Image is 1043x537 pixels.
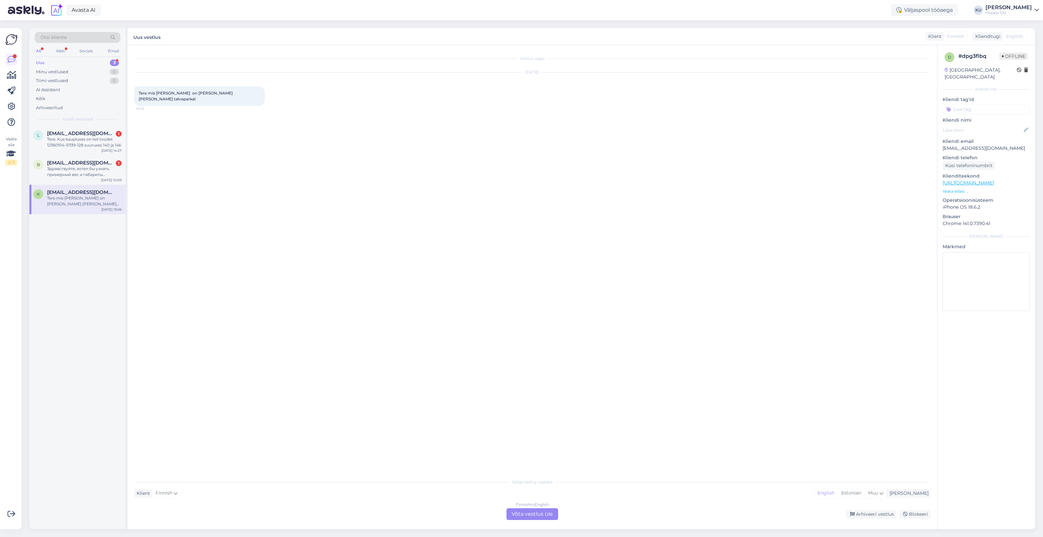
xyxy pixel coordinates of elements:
[78,47,94,55] div: Socials
[943,138,1030,145] p: Kliendi email
[36,60,44,66] div: Uus
[943,243,1030,250] p: Märkmed
[156,490,172,497] span: Finnish
[5,136,17,165] div: Vaata siia
[37,133,40,138] span: l
[887,490,929,497] div: [PERSON_NAME]
[943,213,1030,220] p: Brauser
[110,69,119,75] div: 0
[814,488,838,498] div: English
[37,192,40,197] span: k
[943,86,1030,92] div: Kliendi info
[899,510,931,519] div: Blokeeri
[943,104,1030,114] input: Lisa tag
[945,67,1017,80] div: [GEOGRAPHIC_DATA], [GEOGRAPHIC_DATA]
[943,188,1030,194] p: Vaata edasi ...
[36,78,68,84] div: Tiimi vestlused
[136,106,161,111] span: 19:06
[943,220,1030,227] p: Chrome 141.0.7390.41
[943,234,1030,239] div: [PERSON_NAME]
[985,5,1039,15] a: [PERSON_NAME]Huppa OÜ
[943,204,1030,211] p: iPhone OS 18.6.2
[110,60,119,66] div: 3
[1006,33,1023,40] span: English
[36,69,68,75] div: Minu vestlused
[943,197,1030,204] p: Operatsioonisüsteem
[107,47,120,55] div: Email
[947,33,964,40] span: Finnish
[974,6,983,15] div: KU
[5,160,17,165] div: 2 / 3
[101,148,122,153] div: [DATE] 14:27
[838,488,864,498] div: Estonian
[101,207,122,212] div: [DATE] 19:06
[116,160,122,166] div: 1
[50,3,63,17] img: explore-ai
[66,5,101,16] a: Avasta AI
[47,166,122,178] div: Здравствуйте, хотел бы узнать примерный вес и габариты (размеры) упаковки детского зимнего набора...
[926,33,942,40] div: Klient
[958,52,999,60] div: # dpg3flbq
[134,490,150,497] div: Klient
[943,173,1030,180] p: Klienditeekond
[47,160,115,166] span: bektemis_edil@mail.ru
[985,5,1032,10] div: [PERSON_NAME]
[134,56,931,61] div: Vestlus algas
[943,96,1030,103] p: Kliendi tag'id
[139,91,234,101] span: Tere mis [PERSON_NAME] on [PERSON_NAME] [PERSON_NAME] talveparkal
[943,154,1030,161] p: Kliendi telefon
[47,130,115,136] span: leena.paap@tktk.ee
[948,55,951,60] span: d
[5,33,18,46] img: Askly Logo
[943,145,1030,152] p: [EMAIL_ADDRESS][DOMAIN_NAME]
[506,508,558,520] div: Võta vestlus üle
[943,180,994,186] a: [URL][DOMAIN_NAME]
[37,162,40,167] span: b
[55,47,66,55] div: Web
[891,4,958,16] div: Väljaspool tööaega
[943,117,1030,124] p: Kliendi nimi
[101,178,122,182] div: [DATE] 10:09
[985,10,1032,15] div: Huppa OÜ
[36,87,60,93] div: AI Assistent
[846,510,897,519] div: Arhiveeri vestlus
[47,136,122,148] div: Tere. Kus kaupluses on teil toodet 12360104-51139-128 suuruses 140 ja 146
[943,127,1022,134] input: Lisa nimi
[36,105,63,111] div: Arhiveeritud
[47,195,122,207] div: Tere mis [PERSON_NAME] on [PERSON_NAME] [PERSON_NAME] talveparkal
[36,95,45,102] div: Kõik
[868,490,878,496] span: Muu
[41,34,67,41] span: Otsi kliente
[999,53,1028,60] span: Offline
[62,116,93,122] span: Uued vestlused
[47,189,115,195] span: kristikungla5@gmail.com
[35,47,42,55] div: All
[973,33,1000,40] div: Klienditugi
[134,479,931,485] div: Valige keel ja vastake
[110,78,119,84] div: 0
[133,32,161,41] label: Uus vestlus
[516,502,549,508] div: Finnish to English
[116,131,122,137] div: 1
[134,69,931,75] div: [DATE]
[943,161,995,170] div: Küsi telefoninumbrit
